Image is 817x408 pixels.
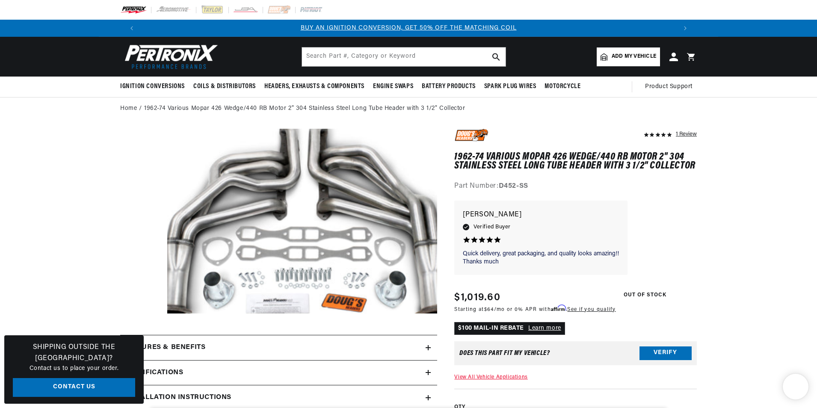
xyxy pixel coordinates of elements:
div: Does This part fit My vehicle? [459,350,550,357]
summary: Engine Swaps [369,77,417,97]
summary: Motorcycle [540,77,585,97]
span: Spark Plug Wires [484,82,536,91]
img: Pertronix [120,42,219,71]
p: $100 MAIL-IN REBATE [454,322,565,335]
summary: Battery Products [417,77,480,97]
summary: Ignition Conversions [120,77,189,97]
button: Verify [639,346,692,360]
h2: Specifications [124,367,183,378]
summary: Features & Benefits [120,335,437,360]
a: 1962-74 Various Mopar 426 Wedge/440 RB Motor 2" 304 Stainless Steel Long Tube Header with 3 1/2" ... [144,104,465,113]
span: $1,019.60 [454,290,500,305]
a: Home [120,104,137,113]
h2: Features & Benefits [124,342,205,353]
span: Verified Buyer [474,222,510,232]
span: Add my vehicle [612,53,656,61]
span: Product Support [645,82,693,92]
p: Contact us to place your order. [13,364,135,373]
span: Affirm [551,305,566,311]
a: View All Vehicle Applications [454,375,527,380]
span: Headers, Exhausts & Components [264,82,364,91]
slideshow-component: Translation missing: en.sections.announcements.announcement_bar [99,20,718,37]
p: Quick delivery, great packaging, and quality looks amazing!! Thanks much [463,250,619,266]
h2: Installation instructions [124,392,231,403]
nav: breadcrumbs [120,104,697,113]
p: Starting at /mo or 0% APR with . [454,305,616,313]
summary: Headers, Exhausts & Components [260,77,369,97]
summary: Product Support [645,77,697,97]
button: Translation missing: en.sections.announcements.next_announcement [677,20,694,37]
summary: Spark Plug Wires [480,77,541,97]
h3: Shipping Outside the [GEOGRAPHIC_DATA]? [13,342,135,364]
button: search button [487,47,506,66]
div: 1 of 3 [140,24,677,33]
a: Add my vehicle [597,47,660,66]
span: Engine Swaps [373,82,413,91]
span: Out of Stock [619,290,671,301]
summary: Specifications [120,361,437,385]
span: Motorcycle [545,82,580,91]
div: Announcement [140,24,677,33]
div: 1 Review [676,129,697,139]
strong: D452-SS [499,183,528,189]
a: See if you qualify - Learn more about Affirm Financing (opens in modal) [567,307,616,312]
span: Coils & Distributors [193,82,256,91]
h1: 1962-74 Various Mopar 426 Wedge/440 RB Motor 2" 304 Stainless Steel Long Tube Header with 3 1/2" ... [454,153,697,170]
span: $64 [484,307,494,312]
p: [PERSON_NAME] [463,209,619,221]
summary: Coils & Distributors [189,77,260,97]
div: Part Number: [454,181,697,192]
input: Search Part #, Category or Keyword [302,47,506,66]
media-gallery: Gallery Viewer [120,129,437,318]
span: Battery Products [422,82,476,91]
a: BUY AN IGNITION CONVERSION, GET 50% OFF THE MATCHING COIL [301,25,517,31]
a: Learn more [528,325,561,331]
span: Ignition Conversions [120,82,185,91]
button: Translation missing: en.sections.announcements.previous_announcement [123,20,140,37]
a: Contact Us [13,378,135,397]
